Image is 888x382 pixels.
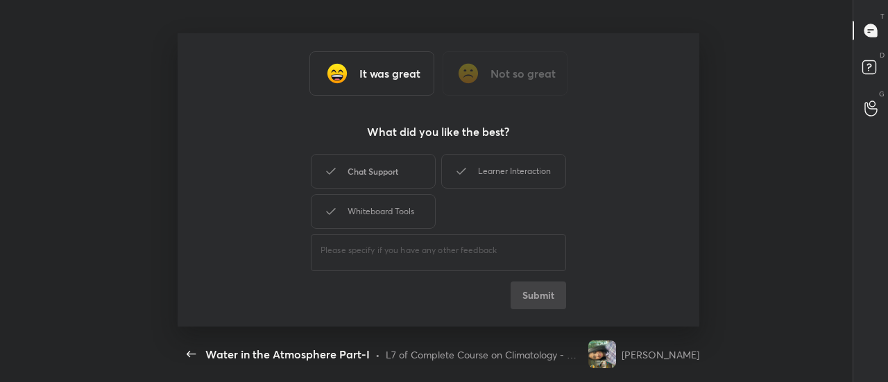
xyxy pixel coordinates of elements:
[880,50,885,60] p: D
[311,194,436,229] div: Whiteboard Tools
[441,154,566,189] div: Learner Interaction
[622,347,699,362] div: [PERSON_NAME]
[879,89,885,99] p: G
[367,123,509,140] h3: What did you like the best?
[490,65,556,82] h3: Not so great
[454,60,482,87] img: frowning_face_cmp.gif
[311,154,436,189] div: Chat Support
[588,340,616,368] img: 2534a1df85ac4c5ab70e39738227ca1b.jpg
[205,346,370,363] div: Water in the Atmosphere Part-I
[880,11,885,21] p: T
[359,65,420,82] h3: It was great
[386,347,583,362] div: L7 of Complete Course on Climatology - UGC NET [DATE]
[375,347,380,362] div: •
[323,60,351,87] img: grinning_face_with_smiling_eyes_cmp.gif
